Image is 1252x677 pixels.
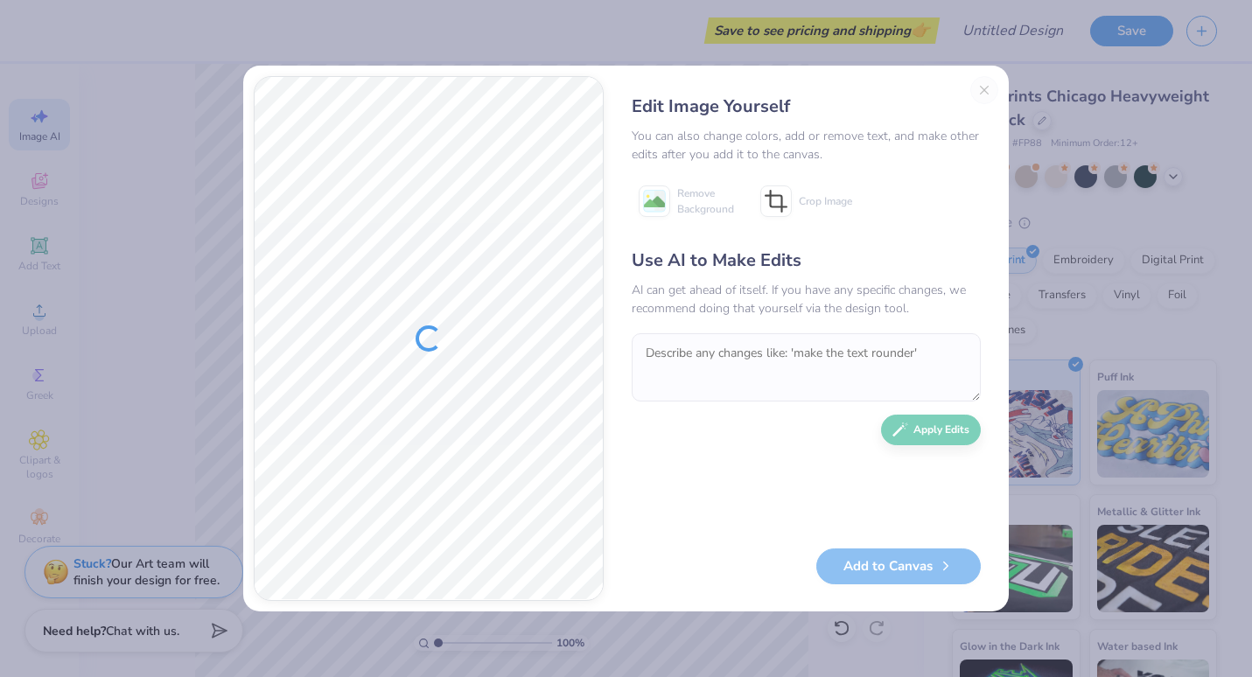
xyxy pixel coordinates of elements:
span: Crop Image [799,193,852,209]
div: You can also change colors, add or remove text, and make other edits after you add it to the canvas. [632,127,981,164]
div: AI can get ahead of itself. If you have any specific changes, we recommend doing that yourself vi... [632,281,981,318]
button: Crop Image [753,179,863,223]
div: Use AI to Make Edits [632,248,981,274]
span: Remove Background [677,185,734,217]
button: Remove Background [632,179,741,223]
div: Edit Image Yourself [632,94,981,120]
